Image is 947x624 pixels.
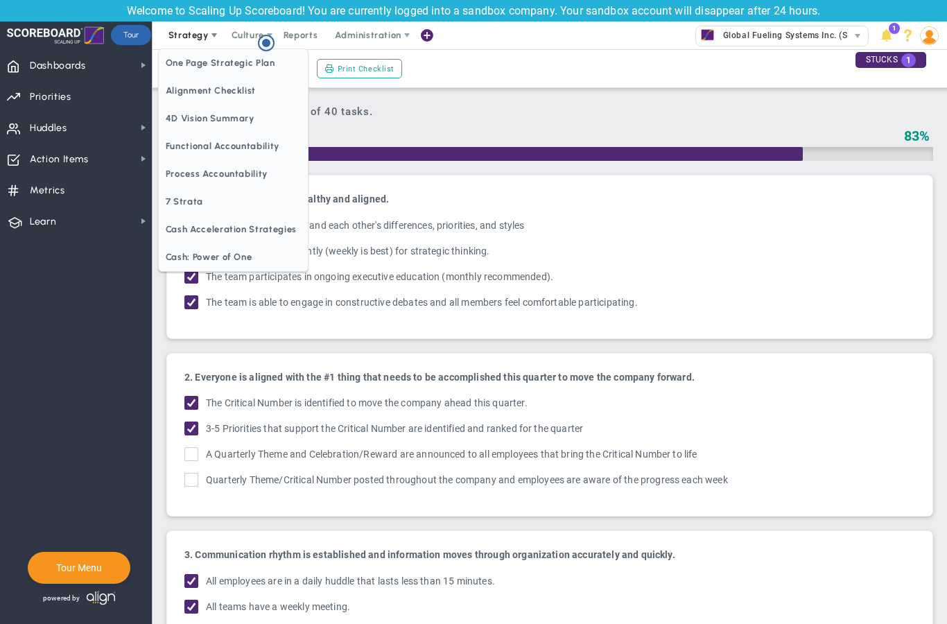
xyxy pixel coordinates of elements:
[52,562,106,574] button: Tour Menu
[159,188,308,216] span: 7 Strata
[30,51,86,80] span: Dashboards
[30,207,56,236] span: Learn
[168,30,209,40] span: Strategy
[848,26,868,46] span: select
[184,548,915,561] h4: 3. Communication rhythm is established and information moves through organization accurately and ...
[876,21,897,49] li: Announcements
[699,26,716,44] img: 33596.Company.photo
[159,77,308,105] span: Alignment Checklist
[317,59,402,78] button: Print Checklist
[30,114,67,143] span: Huddles
[232,30,264,40] span: Culture
[206,396,528,412] span: The Critical Number is identified to move the company ahead this quarter.
[904,128,930,144] span: 83%
[716,26,882,44] span: Global Fueling Systems Inc. (Sandbox)
[206,574,495,590] span: All employees are in a daily huddle that lasts less than 15 minutes.
[897,21,919,49] li: Help & Frequently Asked Questions (FAQ)
[277,21,325,49] span: Reports
[30,176,65,205] span: Metrics
[159,132,308,160] span: Functional Accountability
[30,145,89,174] span: Action Items
[159,216,308,243] span: Cash Acceleration Strategies
[159,160,308,188] span: Process Accountability
[159,49,308,77] span: One Page Strategic Plan
[184,193,915,205] h4: 1. The executive team is healthy and aligned.
[159,243,308,271] span: Cash: Power of One
[206,218,525,234] span: Team members understand each other's differences, priorities, and styles
[206,447,697,463] span: A Quarterly Theme and Celebration/Reward are announced to all employees that bring the Critical N...
[206,600,350,616] span: All teams have a weekly meeting.
[855,52,926,68] div: STUCKS
[166,105,933,118] h3: You have completed 33 out of 40 tasks.
[30,83,71,112] span: Priorities
[184,371,915,383] h4: 2. Everyone is aligned with the #1 thing that needs to be accomplished this quarter to move the c...
[206,244,490,260] span: The team meets frequently (weekly is best) for strategic thinking.
[206,473,728,489] span: Quarterly Theme/Critical Number posted throughout the company and employees are aware of the prog...
[166,128,897,144] div: Percent Complete
[889,23,900,34] span: 1
[206,270,553,286] span: The team participates in ongoing executive education (monthly recommended).
[920,26,939,45] img: 209904.Person.photo
[206,422,583,437] span: 3-5 Priorities that support the Critical Number are identified and ranked for the quarter
[338,63,394,75] span: Print Checklist
[28,587,175,609] div: Powered by Align
[901,53,916,67] span: 1
[335,30,401,40] span: Administration
[159,105,308,132] span: 4D Vision Summary
[206,295,638,311] span: The team is able to engage in constructive debates and all members feel comfortable participating.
